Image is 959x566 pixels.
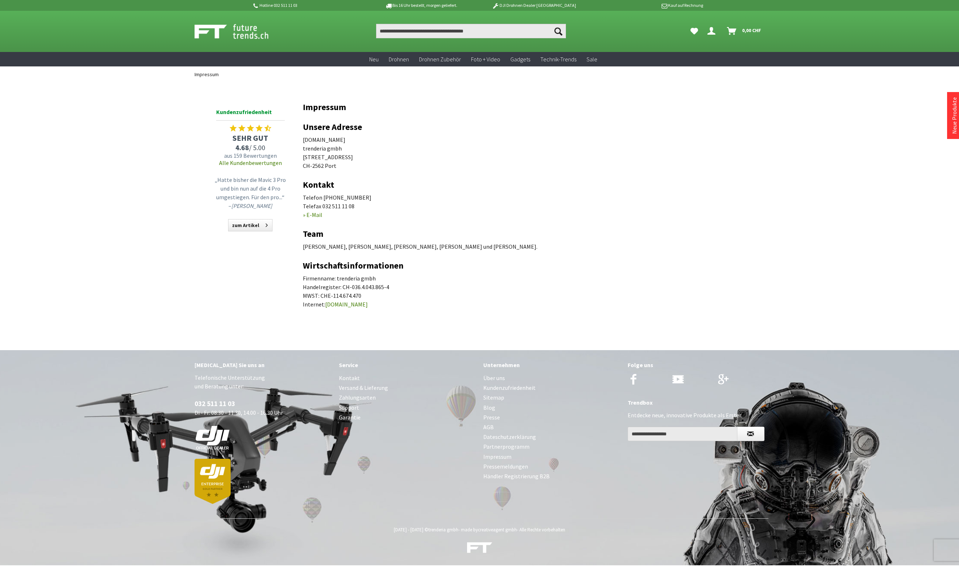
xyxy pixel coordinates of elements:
[376,24,566,38] input: Produkt, Marke, Kategorie, EAN, Artikelnummer…
[303,102,750,112] h1: Impressum
[228,219,273,231] a: zum Artikel
[364,52,384,67] a: Neu
[737,427,764,441] button: Newsletter abonnieren
[951,97,958,134] a: Neue Produkte
[628,411,765,419] p: Entdecke neue, innovative Produkte als Erster.
[303,193,750,219] p: Telefon [PHONE_NUMBER] Telefax 032 511 11 08
[483,462,620,471] a: Pressemeldungen
[214,175,287,210] p: „Hatte bisher die Mavic 3 Pro und bin nun auf die 4 Pro umgestiegen. Für den pro...“ –
[478,1,590,10] p: DJI Drohnen Dealer [GEOGRAPHIC_DATA]
[483,393,620,402] a: Sitemap
[303,180,750,190] h2: Kontakt
[365,1,478,10] p: Bis 16 Uhr bestellt, morgen geliefert.
[303,261,750,270] h2: Wirtschaftsinformationen
[483,403,620,413] a: Blog
[510,56,530,63] span: Gadgets
[687,24,702,38] a: Meine Favoriten
[466,52,505,67] a: Foto + Video
[195,373,332,504] p: Telefonische Unterstützung und Beratung unter: Di - Fr: 08:30 - 11.30, 14.00 - 16.30 Uhr
[483,432,620,442] a: Dateschutzerklärung
[213,152,288,159] span: aus 159 Bewertungen
[587,56,597,63] span: Sale
[705,24,721,38] a: Dein Konto
[581,52,602,67] a: Sale
[628,398,765,407] div: Trendbox
[325,301,368,308] a: [DOMAIN_NAME]
[628,360,765,370] div: Folge uns
[339,413,476,422] a: Garantie
[471,56,500,63] span: Foto + Video
[195,71,219,78] span: Impressum
[303,243,537,250] span: [PERSON_NAME], [PERSON_NAME], [PERSON_NAME], [PERSON_NAME] und [PERSON_NAME].
[419,56,461,63] span: Drohnen Zubehör
[483,442,620,452] a: Partnerprogramm
[483,422,620,432] a: AGB
[303,211,322,218] a: » E-Mail
[197,527,763,533] div: [DATE] - [DATE] © - made by - Alle Rechte vorbehalten
[467,542,492,553] img: ft-white-trans-footer.png
[339,373,476,383] a: Kontakt
[535,52,581,67] a: Technik-Trends
[195,360,332,370] div: [MEDICAL_DATA] Sie uns an
[505,52,535,67] a: Gadgets
[303,228,323,239] strong: Team
[483,452,620,462] a: Impressum
[551,24,566,38] button: Suchen
[213,133,288,143] span: SEHR GUT
[742,25,761,36] span: 0,00 CHF
[414,52,466,67] a: Drohnen Zubehör
[339,403,476,413] a: Support
[628,427,737,441] input: Ihre E-Mail Adresse
[195,22,284,40] img: Shop Futuretrends - zur Startseite wechseln
[195,459,231,504] img: dji-partner-enterprise_goldLoJgYOWPUIEBO.png
[235,143,249,152] span: 4.68
[195,399,235,408] a: 032 511 11 03
[339,393,476,402] a: Zahlungsarten
[303,122,750,132] h2: Unsere Adresse
[478,527,517,533] a: creativeagent gmbh
[339,383,476,393] a: Versand & Lieferung
[231,202,272,209] em: [PERSON_NAME]
[483,383,620,393] a: Kundenzufriedenheit
[384,52,414,67] a: Drohnen
[191,66,222,82] a: Impressum
[483,373,620,383] a: Über uns
[590,1,703,10] p: Kauf auf Rechnung
[467,543,492,556] a: DJI Drohnen, Trends & Gadgets Shop
[219,159,282,166] a: Alle Kundenbewertungen
[216,107,285,121] span: Kundenzufriedenheit
[724,24,765,38] a: Warenkorb
[195,426,231,450] img: white-dji-schweiz-logo-official_140x140.png
[339,360,476,370] div: Service
[252,1,365,10] p: Hotline 032 511 11 03
[303,274,750,309] p: Firmenname: trenderia gmbh Handelregister: CH-036.4.043.865-4 MWST: CHE-114.674.470 Internet:
[303,135,750,170] p: [DOMAIN_NAME] trenderia gmbh [STREET_ADDRESS] CH-2562 Port
[483,471,620,481] a: Händler Registrierung B2B
[483,413,620,422] a: Presse
[483,360,620,370] div: Unternehmen
[428,527,458,533] a: trenderia gmbh
[213,143,288,152] span: / 5.00
[389,56,409,63] span: Drohnen
[540,56,576,63] span: Technik-Trends
[369,56,379,63] span: Neu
